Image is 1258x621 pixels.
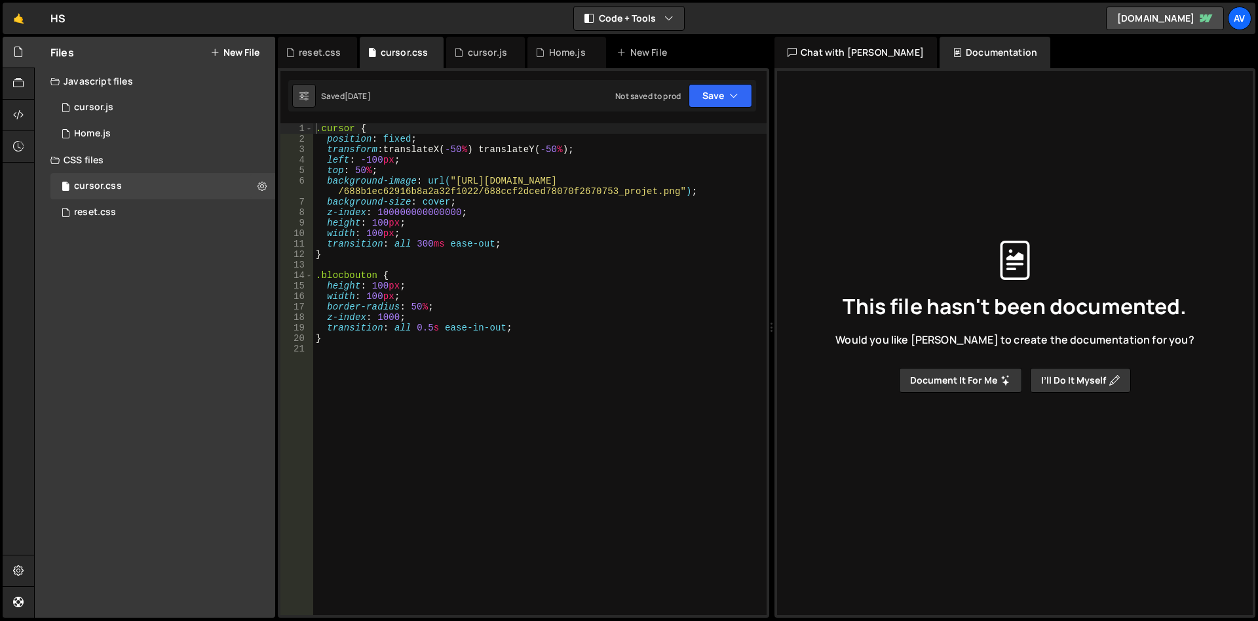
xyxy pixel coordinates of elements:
button: I’ll do it myself [1030,368,1131,393]
div: 16 [280,291,313,302]
div: Home.js [74,128,111,140]
div: HS [50,10,66,26]
div: 8 [280,207,313,218]
span: Would you like [PERSON_NAME] to create the documentation for you? [835,332,1194,347]
div: 16304/44132.css [50,173,275,199]
div: Javascript files [35,68,275,94]
div: 15 [280,281,313,291]
div: CSS files [35,147,275,173]
div: 14 [280,270,313,281]
div: reset.css [74,207,116,218]
button: Code + Tools [574,7,684,30]
button: New File [210,47,259,58]
div: 19 [280,323,313,333]
h2: Files [50,45,74,60]
div: reset.css [299,46,341,59]
div: 20 [280,333,313,344]
button: Save [689,84,752,108]
div: cursor.js [74,102,113,113]
div: 11 [280,239,313,249]
div: 9 [280,218,313,228]
div: 12 [280,249,313,260]
div: Home.js [549,46,586,59]
div: Not saved to prod [615,90,681,102]
a: 🤙 [3,3,35,34]
div: 2 [280,134,313,144]
div: 16304/44235.css [50,199,275,226]
div: 13 [280,260,313,270]
div: 16304/44043.js [50,121,275,147]
div: New File [617,46,672,59]
div: [DATE] [345,90,371,102]
div: cursor.css [381,46,429,59]
div: 21 [280,344,313,354]
div: Saved [321,90,371,102]
div: 5 [280,165,313,176]
div: cursor.js [468,46,507,59]
div: 7 [280,197,313,207]
div: 10 [280,228,313,239]
span: This file hasn't been documented. [843,296,1187,317]
div: Documentation [940,37,1050,68]
div: 3 [280,144,313,155]
div: 16304/44127.js [50,94,275,121]
div: 18 [280,312,313,323]
div: 1 [280,123,313,134]
div: 17 [280,302,313,312]
div: Chat with [PERSON_NAME] [774,37,937,68]
div: cursor.css [74,180,122,192]
div: 4 [280,155,313,165]
a: [DOMAIN_NAME] [1106,7,1224,30]
button: Document it for me [899,368,1022,393]
div: 6 [280,176,313,197]
a: Av [1228,7,1251,30]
